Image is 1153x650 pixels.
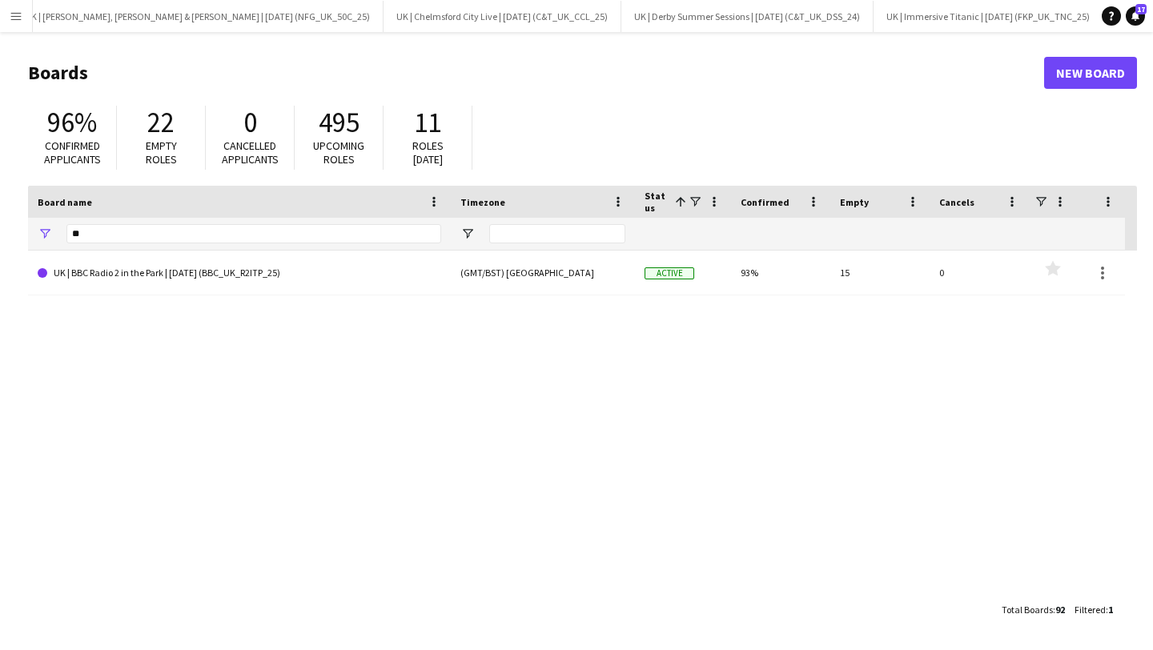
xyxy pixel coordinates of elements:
span: Board name [38,196,92,208]
div: 0 [930,251,1029,295]
input: Timezone Filter Input [489,224,625,243]
a: New Board [1044,57,1137,89]
div: : [1002,594,1065,625]
span: Empty roles [146,138,177,167]
span: Roles [DATE] [412,138,444,167]
span: Status [645,190,669,214]
input: Board name Filter Input [66,224,441,243]
span: Confirmed applicants [44,138,101,167]
a: 17 [1126,6,1145,26]
span: 22 [147,105,175,140]
span: Empty [840,196,869,208]
div: 15 [830,251,930,295]
button: Open Filter Menu [460,227,475,241]
a: UK | BBC Radio 2 in the Park | [DATE] (BBC_UK_R2ITP_25) [38,251,441,295]
span: 495 [319,105,360,140]
h1: Boards [28,61,1044,85]
span: Confirmed [741,196,789,208]
span: Timezone [460,196,505,208]
span: Filtered [1075,604,1106,616]
span: 11 [414,105,441,140]
span: 17 [1135,4,1147,14]
span: 1 [1108,604,1113,616]
span: Total Boards [1002,604,1053,616]
span: Upcoming roles [313,138,364,167]
button: UK | [PERSON_NAME], [PERSON_NAME] & [PERSON_NAME] | [DATE] (NFG_UK_50C_25) [12,1,384,32]
div: (GMT/BST) [GEOGRAPHIC_DATA] [451,251,635,295]
button: UK | Derby Summer Sessions | [DATE] (C&T_UK_DSS_24) [621,1,874,32]
button: Open Filter Menu [38,227,52,241]
div: 93% [731,251,830,295]
div: : [1075,594,1113,625]
span: 96% [47,105,97,140]
button: UK | Chelmsford City Live | [DATE] (C&T_UK_CCL_25) [384,1,621,32]
span: 0 [243,105,257,140]
span: 92 [1055,604,1065,616]
span: Cancels [939,196,974,208]
button: UK | Immersive Titanic | [DATE] (FKP_UK_TNC_25) [874,1,1103,32]
span: Active [645,267,694,279]
span: Cancelled applicants [222,138,279,167]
